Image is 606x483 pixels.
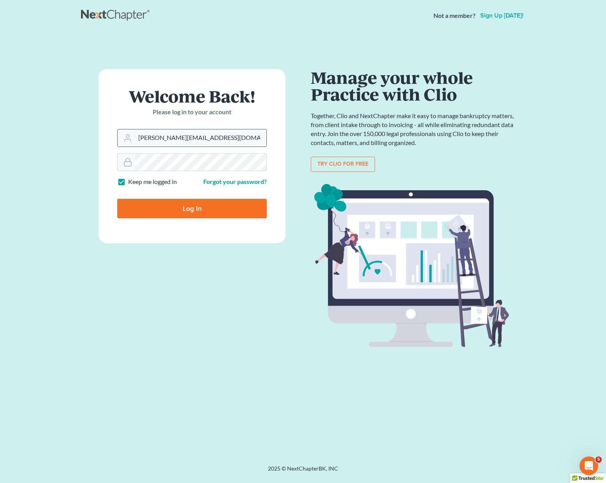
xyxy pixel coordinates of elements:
[128,177,177,186] label: Keep me logged in
[117,88,267,104] h1: Welcome Back!
[311,111,517,147] p: Together, Clio and NextChapter make it easy to manage bankruptcy matters, from client intake thro...
[311,69,517,102] h1: Manage your whole Practice with Clio
[81,465,525,479] div: 2025 © NextChapterBK, INC
[479,12,525,19] a: Sign up [DATE]!
[203,178,267,185] a: Forgot your password?
[117,199,267,218] input: Log In
[311,181,517,350] img: clio_bg-1f7fd5e12b4bb4ecf8b57ca1a7e67e4ff233b1f5529bdf2c1c242739b0445cb7.svg
[433,11,476,20] strong: Not a member?
[311,157,375,172] a: Try clio for free
[580,456,598,475] iframe: Intercom live chat
[595,456,602,463] span: 5
[135,129,266,147] input: Email Address
[117,108,267,117] p: Please log in to your account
